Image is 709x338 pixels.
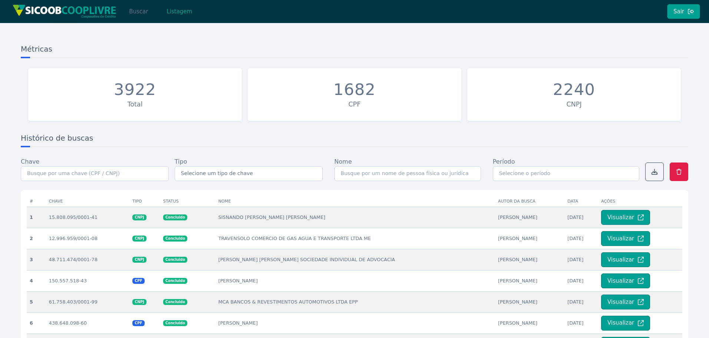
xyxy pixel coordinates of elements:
span: Concluido [163,257,187,263]
div: Total [32,99,238,109]
td: [PERSON_NAME] [215,270,495,291]
th: 6 [27,312,46,334]
span: Concluido [163,214,187,220]
div: CPF [251,99,458,109]
div: 3922 [114,80,156,99]
td: [DATE] [564,270,598,291]
td: MCA BANCOS & REVESTIMENTOS AUTOMOTIVOS LTDA EPP [215,291,495,312]
td: [PERSON_NAME] [495,249,564,270]
td: [PERSON_NAME] [495,291,564,312]
span: CNPJ [132,236,146,242]
td: 12.996.959/0001-08 [46,228,129,249]
h3: Métricas [21,44,688,58]
td: [DATE] [564,207,598,228]
th: 5 [27,291,46,312]
span: CNPJ [132,214,146,220]
div: 2240 [553,80,595,99]
td: [PERSON_NAME] [495,270,564,291]
button: Sair [667,4,700,19]
td: [DATE] [564,249,598,270]
th: 4 [27,270,46,291]
td: TRAVENSOLO COMERCIO DE GAS AGUA E TRANSPORTE LTDA ME [215,228,495,249]
td: [PERSON_NAME] [495,207,564,228]
td: 48.711.474/0001-78 [46,249,129,270]
td: [DATE] [564,291,598,312]
th: Autor da busca [495,196,564,207]
img: img/sicoob_cooplivre.png [13,4,116,18]
button: Visualizar [601,273,650,288]
div: CNPJ [471,99,677,109]
th: Ações [598,196,682,207]
td: [DATE] [564,228,598,249]
th: Chave [46,196,129,207]
span: CNPJ [132,257,146,263]
span: Concluido [163,299,187,305]
td: [DATE] [564,312,598,334]
td: 61.758.403/0001-99 [46,291,129,312]
span: Concluido [163,320,187,326]
button: Visualizar [601,252,650,267]
button: Visualizar [601,295,650,309]
td: 15.808.095/0001-41 [46,207,129,228]
input: Busque por uma chave (CPF / CNPJ) [21,166,169,181]
button: Visualizar [601,316,650,331]
td: 150.557.518-43 [46,270,129,291]
th: Nome [215,196,495,207]
div: 1682 [333,80,376,99]
th: Tipo [129,196,160,207]
td: [PERSON_NAME] [215,312,495,334]
td: [PERSON_NAME] [495,228,564,249]
span: CPF [132,320,145,326]
h3: Histórico de buscas [21,133,688,147]
th: 2 [27,228,46,249]
button: Visualizar [601,210,650,225]
span: Concluido [163,278,187,284]
td: 438.648.098-60 [46,312,129,334]
label: Tipo [175,157,187,166]
td: [PERSON_NAME] [PERSON_NAME] SOCIEDADE INDIVIDUAL DE ADVOCACIA [215,249,495,270]
button: Listagem [160,4,198,19]
button: Visualizar [601,231,650,246]
label: Nome [334,157,352,166]
span: Concluido [163,236,187,242]
label: Período [493,157,515,166]
th: Status [160,196,215,207]
td: SISNANDO [PERSON_NAME] [PERSON_NAME] [215,207,495,228]
button: Buscar [123,4,154,19]
span: CPF [132,278,145,284]
span: CNPJ [132,299,146,305]
th: # [27,196,46,207]
input: Busque por um nome de pessoa física ou jurídica [334,166,481,181]
th: 3 [27,249,46,270]
th: Data [564,196,598,207]
label: Chave [21,157,39,166]
input: Selecione o período [493,166,639,181]
th: 1 [27,207,46,228]
td: [PERSON_NAME] [495,312,564,334]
